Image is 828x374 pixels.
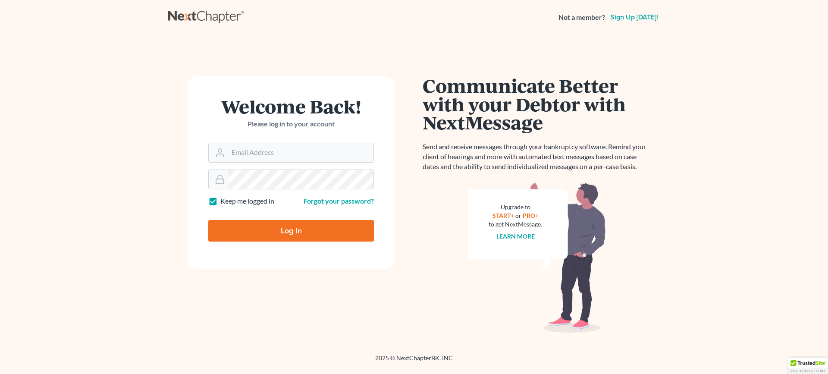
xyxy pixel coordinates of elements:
a: Sign up [DATE]! [608,14,660,21]
a: Learn more [496,233,535,240]
label: Keep me logged in [220,196,274,206]
p: Send and receive messages through your bankruptcy software. Remind your client of hearings and mo... [423,142,651,172]
div: Upgrade to [489,203,542,211]
div: to get NextMessage. [489,220,542,229]
a: START+ [492,212,514,219]
img: nextmessage_bg-59042aed3d76b12b5cd301f8e5b87938c9018125f34e5fa2b7a6b67550977c72.svg [468,182,606,333]
p: Please log in to your account [208,119,374,129]
h1: Welcome Back! [208,97,374,116]
strong: Not a member? [558,13,605,22]
a: Forgot your password? [304,197,374,205]
input: Log In [208,220,374,242]
div: 2025 © NextChapterBK, INC [168,354,660,369]
input: Email Address [228,143,373,162]
span: or [515,212,521,219]
h1: Communicate Better with your Debtor with NextMessage [423,76,651,132]
div: TrustedSite Certified [788,358,828,374]
a: PRO+ [523,212,539,219]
